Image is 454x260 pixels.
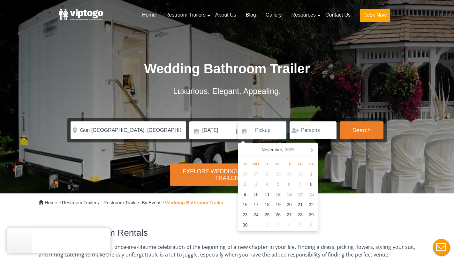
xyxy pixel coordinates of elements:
div: 23 [239,210,251,220]
div: 5 [273,179,284,189]
a: Contact Us [321,8,355,22]
div: 3 [273,220,284,230]
div: 29 [306,210,317,220]
div: 12 [273,189,284,199]
div: 11 [261,189,273,199]
div: Explore Wedding Bathroom Trailer [170,163,284,186]
input: Pickup [238,121,286,139]
div: 2 [239,179,251,189]
button: Book Now [360,9,390,22]
div: 19 [273,199,284,210]
span: | [236,121,237,142]
div: Su [239,160,251,168]
button: Search [340,121,383,139]
div: 27 [251,169,262,179]
div: 31 [295,169,306,179]
div: 29 [273,169,284,179]
a: About Us [210,8,241,22]
span: → → → [45,200,223,205]
div: 28 [295,210,306,220]
a: Restroom Trailers [62,200,99,205]
div: 30 [239,220,251,230]
span: Luxurious. Elegant. Appealing. [173,87,281,96]
div: 10 [251,189,262,199]
div: 6 [284,179,295,189]
a: Book Now [355,8,395,25]
div: 22 [306,199,317,210]
input: Delivery [189,121,235,139]
div: 5 [295,220,306,230]
div: 15 [306,189,317,199]
span: Your wedding day is a magical, once-in-a-lifetime celebration of the beginning of a new chapter i... [39,243,415,258]
div: 20 [284,199,295,210]
div: 16 [239,199,251,210]
div: 24 [251,210,262,220]
div: 28 [261,169,273,179]
a: Gallery [261,8,287,22]
div: 17 [251,199,262,210]
strong: Wedding Bathroom Trailer [165,200,223,205]
button: Live Chat [428,235,454,260]
div: 18 [261,199,273,210]
div: 26 [239,169,251,179]
div: Mo [251,160,262,168]
a: Resources [286,8,320,22]
div: 21 [295,199,306,210]
div: Sa [306,160,317,168]
div: 1 [306,169,317,179]
div: 9 [239,189,251,199]
a: Restroom Trailers By Event [103,200,160,205]
a: Blog [241,8,261,22]
div: 30 [284,169,295,179]
div: 3 [251,179,262,189]
div: 27 [284,210,295,220]
div: 14 [295,189,306,199]
a: Home [45,200,57,205]
div: 26 [273,210,284,220]
i: 2025 [285,146,295,154]
div: 1 [251,220,262,230]
div: 25 [261,210,273,220]
span: Wedding Bathroom Trailer [144,61,310,76]
div: 8 [306,179,317,189]
input: Persons [290,121,337,139]
div: Tu [261,160,273,168]
div: 13 [284,189,295,199]
div: Fr [295,160,306,168]
div: 6 [306,220,317,230]
div: Th [284,160,295,168]
input: Where do you need your trailer? [71,121,186,139]
div: 4 [261,179,273,189]
div: November, [259,145,297,155]
a: Restroom Trailers [161,8,210,22]
h2: Wedding Bathroom Rentals [39,228,415,238]
div: 7 [295,179,306,189]
div: 2 [261,220,273,230]
a: Home [137,8,161,22]
div: 4 [284,220,295,230]
div: We [273,160,284,168]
